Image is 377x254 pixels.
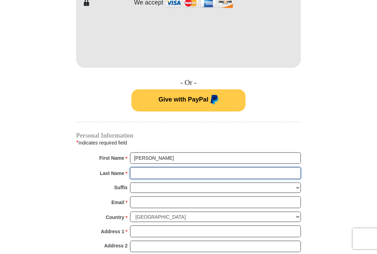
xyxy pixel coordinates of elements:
[76,78,301,87] h4: - Or -
[104,241,128,251] strong: Address 2
[114,183,128,192] strong: Suffix
[76,138,301,147] div: Indicates required field
[209,95,219,106] img: paypal
[76,133,301,138] h4: Personal Information
[158,96,208,103] span: Give with PayPal
[99,153,124,163] strong: First Name
[101,227,125,236] strong: Address 1
[111,198,124,207] strong: Email
[106,212,125,222] strong: Country
[131,89,246,112] button: Give with PayPal
[100,168,125,178] strong: Last Name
